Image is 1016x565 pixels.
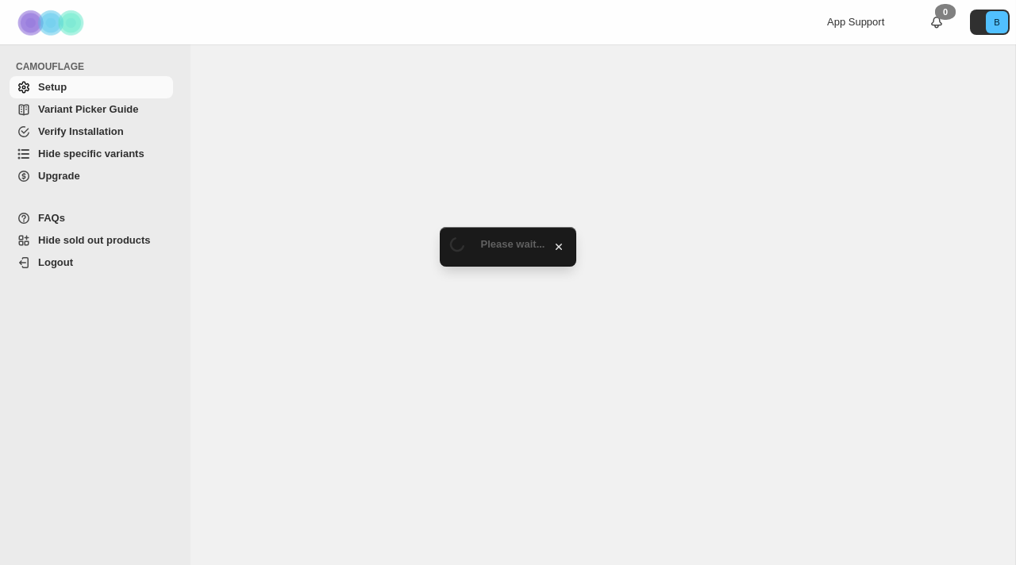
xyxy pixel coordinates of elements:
[970,10,1010,35] button: Avatar with initials B
[10,76,173,98] a: Setup
[38,170,80,182] span: Upgrade
[994,17,999,27] text: B
[481,238,545,250] span: Please wait...
[38,148,144,160] span: Hide specific variants
[827,16,884,28] span: App Support
[10,121,173,143] a: Verify Installation
[10,165,173,187] a: Upgrade
[10,98,173,121] a: Variant Picker Guide
[10,252,173,274] a: Logout
[38,212,65,224] span: FAQs
[38,256,73,268] span: Logout
[10,143,173,165] a: Hide specific variants
[16,60,179,73] span: CAMOUFLAGE
[10,229,173,252] a: Hide sold out products
[38,125,124,137] span: Verify Installation
[10,207,173,229] a: FAQs
[38,81,67,93] span: Setup
[929,14,945,30] a: 0
[38,234,151,246] span: Hide sold out products
[935,4,956,20] div: 0
[986,11,1008,33] span: Avatar with initials B
[13,1,92,44] img: Camouflage
[38,103,138,115] span: Variant Picker Guide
